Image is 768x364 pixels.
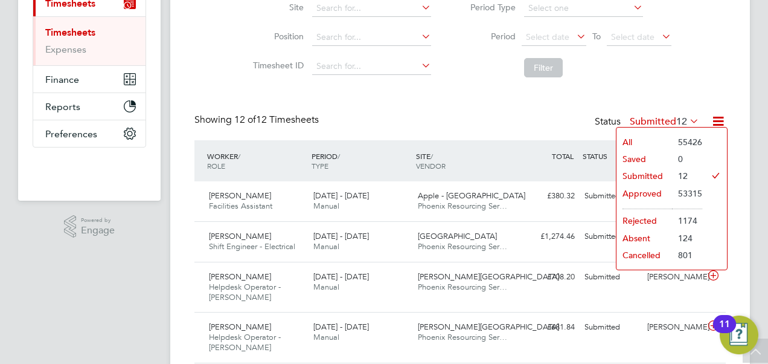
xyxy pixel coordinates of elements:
button: Open Resource Center, 11 new notifications [720,316,758,354]
input: Search for... [312,29,431,46]
label: Period [461,31,516,42]
span: / [238,151,240,161]
li: 53315 [672,185,702,202]
span: Manual [313,282,339,292]
div: £681.84 [517,317,580,337]
span: Manual [313,241,339,252]
span: TOTAL [552,151,574,161]
span: / [338,151,340,161]
div: WORKER [204,145,309,177]
li: 12 [672,167,702,184]
span: Reports [45,101,80,112]
span: Apple - [GEOGRAPHIC_DATA] [418,190,525,201]
span: Facilities Assistant [209,201,272,211]
span: Finance [45,74,79,85]
span: Select date [611,31,654,42]
span: Preferences [45,128,97,140]
div: Timesheets [33,16,146,65]
li: Absent [616,230,672,247]
input: Search for... [312,58,431,75]
div: Submitted [580,186,642,206]
li: Submitted [616,167,672,184]
span: [PERSON_NAME] [209,271,271,282]
li: 55426 [672,134,702,151]
span: Shift Engineer - Electrical [209,241,295,252]
li: Rejected [616,212,672,229]
div: [PERSON_NAME] [642,267,705,287]
span: Engage [81,226,115,236]
li: Saved [616,151,672,167]
label: Site [249,2,304,13]
span: [PERSON_NAME] [209,190,271,201]
li: 124 [672,230,702,247]
span: [DATE] - [DATE] [313,231,369,241]
img: fastbook-logo-retina.png [33,160,146,179]
li: Cancelled [616,247,672,264]
span: Manual [313,201,339,211]
li: 801 [672,247,702,264]
span: TYPE [312,161,328,171]
span: Select date [526,31,569,42]
a: Timesheets [45,27,95,38]
li: All [616,134,672,151]
span: [DATE] - [DATE] [313,322,369,332]
span: VENDOR [416,161,446,171]
div: £1,274.46 [517,227,580,247]
span: [DATE] - [DATE] [313,271,369,282]
label: Timesheet ID [249,60,304,71]
label: Period Type [461,2,516,13]
span: Powered by [81,215,115,226]
span: [PERSON_NAME] [209,322,271,332]
div: Status [595,114,702,131]
span: / [430,151,433,161]
div: £708.20 [517,267,580,287]
button: Filter [524,58,563,77]
span: Phoenix Resourcing Ser… [418,332,507,342]
div: Submitted [580,267,642,287]
div: SITE [413,145,517,177]
li: 0 [672,151,702,167]
li: 1174 [672,212,702,229]
span: [GEOGRAPHIC_DATA] [418,231,497,241]
span: Manual [313,332,339,342]
span: 12 [676,115,687,128]
span: 12 of [234,114,256,126]
div: Showing [194,114,321,126]
div: STATUS [580,145,642,167]
a: Go to home page [33,160,146,179]
button: Finance [33,66,146,93]
span: [PERSON_NAME][GEOGRAPHIC_DATA] [418,271,559,282]
span: [DATE] - [DATE] [313,190,369,201]
div: £380.32 [517,186,580,206]
li: Approved [616,185,672,202]
button: Reports [33,93,146,120]
div: 11 [719,324,730,340]
label: Submitted [630,115,699,128]
span: Phoenix Resourcing Ser… [418,241,507,252]
div: [PERSON_NAME] [642,317,705,337]
a: Expenses [45,44,86,55]
span: Helpdesk Operator - [PERSON_NAME] [209,332,281,353]
span: To [589,28,604,44]
button: Preferences [33,120,146,147]
span: [PERSON_NAME] [209,231,271,241]
label: Position [249,31,304,42]
div: Submitted [580,227,642,247]
span: 12 Timesheets [234,114,319,126]
div: Submitted [580,317,642,337]
span: Phoenix Resourcing Ser… [418,201,507,211]
span: Phoenix Resourcing Ser… [418,282,507,292]
a: Powered byEngage [64,215,115,238]
span: Helpdesk Operator - [PERSON_NAME] [209,282,281,302]
span: ROLE [207,161,225,171]
div: PERIOD [309,145,413,177]
span: [PERSON_NAME][GEOGRAPHIC_DATA] [418,322,559,332]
